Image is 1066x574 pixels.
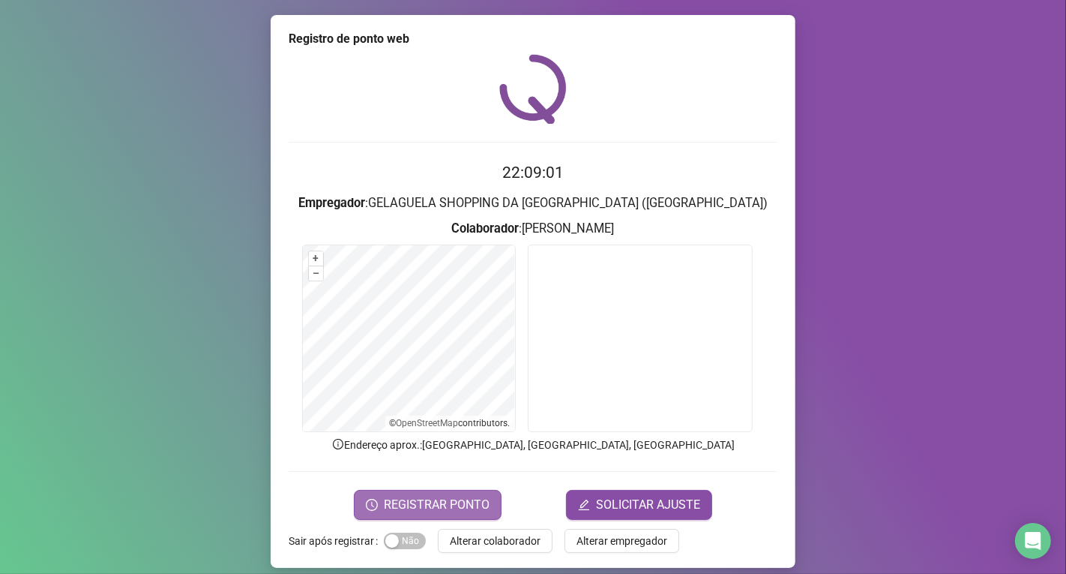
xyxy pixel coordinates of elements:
span: info-circle [331,437,345,451]
button: editSOLICITAR AJUSTE [566,490,712,520]
span: REGISTRAR PONTO [384,496,490,514]
button: REGISTRAR PONTO [354,490,502,520]
div: Registro de ponto web [289,30,777,48]
span: SOLICITAR AJUSTE [596,496,700,514]
label: Sair após registrar [289,529,384,553]
h3: : [PERSON_NAME] [289,219,777,239]
h3: : GELAGUELA SHOPPING DA [GEOGRAPHIC_DATA] ([GEOGRAPHIC_DATA]) [289,194,777,213]
time: 22:09:01 [502,164,564,182]
strong: Colaborador [452,221,520,236]
button: Alterar empregador [564,529,679,553]
img: QRPoint [499,54,567,124]
div: Open Intercom Messenger [1015,523,1051,559]
span: Alterar empregador [576,533,667,549]
p: Endereço aprox. : [GEOGRAPHIC_DATA], [GEOGRAPHIC_DATA], [GEOGRAPHIC_DATA] [289,437,777,453]
span: Alterar colaborador [450,533,540,549]
span: clock-circle [366,499,378,511]
button: – [309,266,323,281]
li: © contributors. [390,418,511,428]
span: edit [578,499,590,511]
strong: Empregador [298,196,365,210]
button: + [309,251,323,266]
a: OpenStreetMap [397,418,459,428]
button: Alterar colaborador [438,529,552,553]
